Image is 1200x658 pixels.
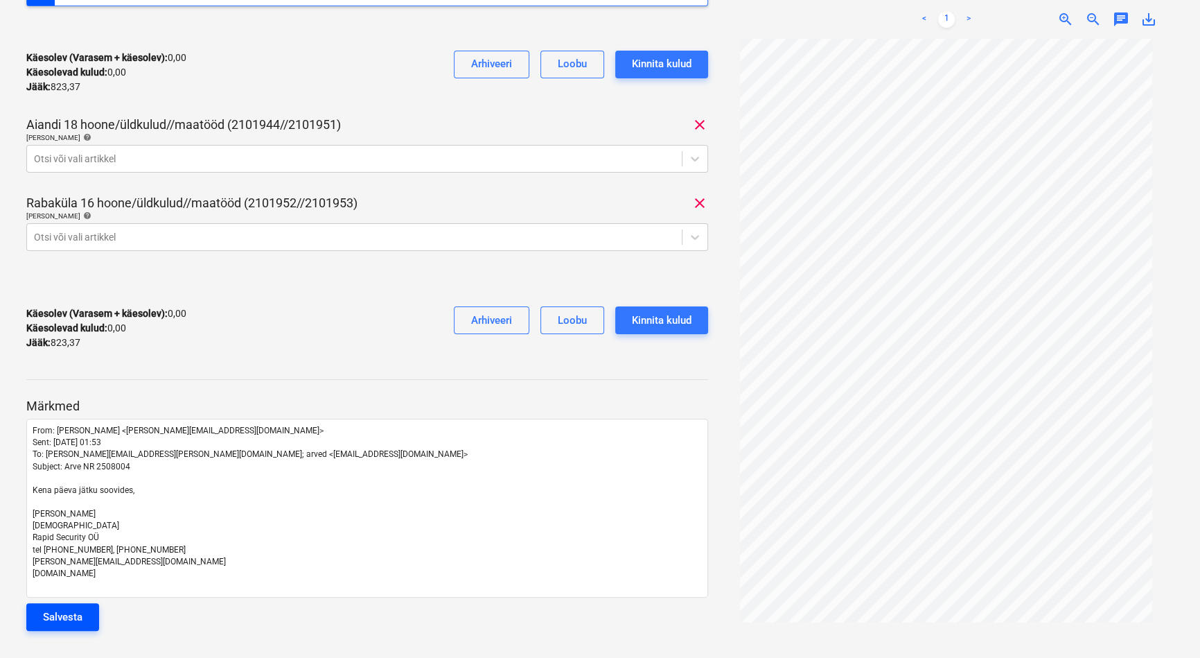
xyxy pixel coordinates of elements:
[26,116,341,133] p: Aiandi 18 hoone/üldkulud//maatööd (2101944//2101951)
[26,133,708,142] div: [PERSON_NAME]
[33,449,468,459] span: To: [PERSON_NAME][EMAIL_ADDRESS][PERSON_NAME][DOMAIN_NAME]; arved <[EMAIL_ADDRESS][DOMAIN_NAME]>
[26,321,126,336] p: 0,00
[33,438,101,447] span: Sent: [DATE] 01:53
[26,195,358,211] p: Rabaküla 16 hoone/üldkulud//maatööd (2101952//2101953)
[1085,11,1102,28] span: zoom_out
[80,211,91,220] span: help
[26,337,51,348] strong: Jääk :
[43,608,82,626] div: Salvesta
[1131,591,1200,658] iframe: Chat Widget
[540,306,604,334] button: Loobu
[558,55,587,73] div: Loobu
[26,65,126,80] p: 0,00
[454,306,529,334] button: Arhiveeri
[26,211,708,220] div: [PERSON_NAME]
[33,545,186,555] span: tel [PHONE_NUMBER], [PHONE_NUMBER]
[26,51,186,65] p: 0,00
[1057,11,1074,28] span: zoom_in
[938,11,955,28] a: Page 1 is your current page
[632,311,691,329] div: Kinnita kulud
[26,603,99,631] button: Salvesta
[540,51,604,78] button: Loobu
[26,80,80,94] p: 823,37
[26,336,80,350] p: 823,37
[615,51,708,78] button: Kinnita kulud
[1113,11,1129,28] span: chat
[615,306,708,334] button: Kinnita kulud
[33,426,324,435] span: From: [PERSON_NAME] <[PERSON_NAME][EMAIL_ADDRESS][DOMAIN_NAME]>
[691,116,708,133] span: clear
[960,11,977,28] a: Next page
[33,533,99,542] span: Rapid Security OÜ
[454,51,529,78] button: Arhiveeri
[471,311,512,329] div: Arhiveeri
[33,509,96,519] span: [PERSON_NAME]
[26,308,168,319] strong: Käesolev (Varasem + käesolev) :
[26,81,51,92] strong: Jääk :
[26,306,186,321] p: 0,00
[33,485,134,495] span: Kena päeva jätku soovides,
[691,195,708,211] span: clear
[26,322,107,334] strong: Käesolevad kulud :
[916,11,933,28] a: Previous page
[26,52,168,63] strong: Käesolev (Varasem + käesolev) :
[80,133,91,141] span: help
[1140,11,1157,28] span: save_alt
[471,55,512,73] div: Arhiveeri
[632,55,691,73] div: Kinnita kulud
[33,569,96,578] span: [DOMAIN_NAME]
[33,462,130,471] span: Subject: Arve NR 2508004
[558,311,587,329] div: Loobu
[33,521,119,530] span: [DEMOGRAPHIC_DATA]
[26,67,107,78] strong: Käesolevad kulud :
[26,398,708,415] p: Märkmed
[33,557,226,566] span: [PERSON_NAME][EMAIL_ADDRESS][DOMAIN_NAME]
